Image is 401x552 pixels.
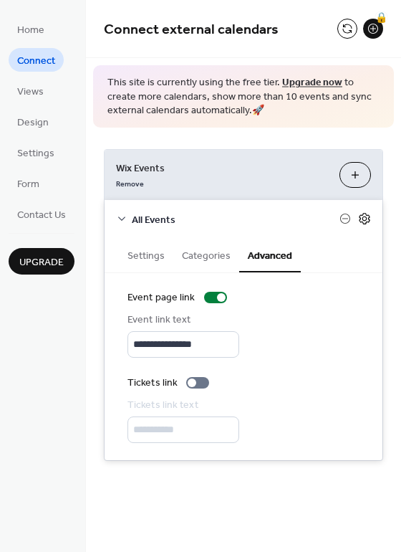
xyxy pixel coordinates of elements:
[282,73,342,92] a: Upgrade now
[17,146,54,161] span: Settings
[116,179,144,189] span: Remove
[9,248,74,275] button: Upgrade
[17,85,44,100] span: Views
[173,238,239,271] button: Categories
[9,17,53,41] a: Home
[9,202,74,226] a: Contact Us
[119,238,173,271] button: Settings
[107,76,380,118] span: This site is currently using the free tier. to create more calendars, show more than 10 events an...
[9,79,52,103] a: Views
[9,48,64,72] a: Connect
[17,177,39,192] span: Form
[17,208,66,223] span: Contact Us
[9,171,48,195] a: Form
[17,115,49,130] span: Design
[127,313,236,328] div: Event link text
[9,110,57,133] a: Design
[17,54,55,69] span: Connect
[127,290,195,305] div: Event page link
[116,161,328,176] span: Wix Events
[104,16,279,44] span: Connect external calendars
[239,238,301,272] button: Advanced
[17,23,44,38] span: Home
[127,376,178,391] div: Tickets link
[9,141,63,164] a: Settings
[132,212,339,227] span: All Events
[19,255,64,270] span: Upgrade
